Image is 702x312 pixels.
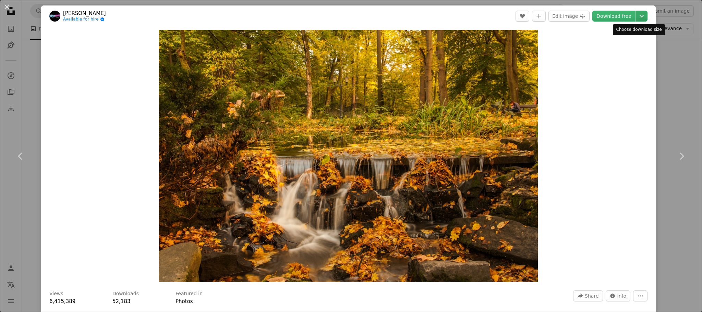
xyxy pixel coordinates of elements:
span: Share [585,291,598,301]
a: Photos [175,298,193,304]
img: waterfalls in forest [159,30,538,282]
button: Stats about this image [606,290,631,301]
span: Info [617,291,627,301]
a: Next [661,123,702,189]
div: Choose download size [613,24,665,35]
button: Zoom in on this image [159,30,538,282]
span: 6,415,389 [49,298,75,304]
button: Add to Collection [532,11,546,22]
button: Share this image [573,290,603,301]
a: Available for hire [63,17,106,22]
span: 52,183 [112,298,131,304]
a: [PERSON_NAME] [63,10,106,17]
button: Like [516,11,529,22]
button: More Actions [633,290,647,301]
img: Go to Dawid Zawiła's profile [49,11,60,22]
a: Download free [592,11,636,22]
h3: Views [49,290,63,297]
h3: Featured in [175,290,203,297]
h3: Downloads [112,290,139,297]
button: Edit image [548,11,590,22]
button: Choose download size [636,11,647,22]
